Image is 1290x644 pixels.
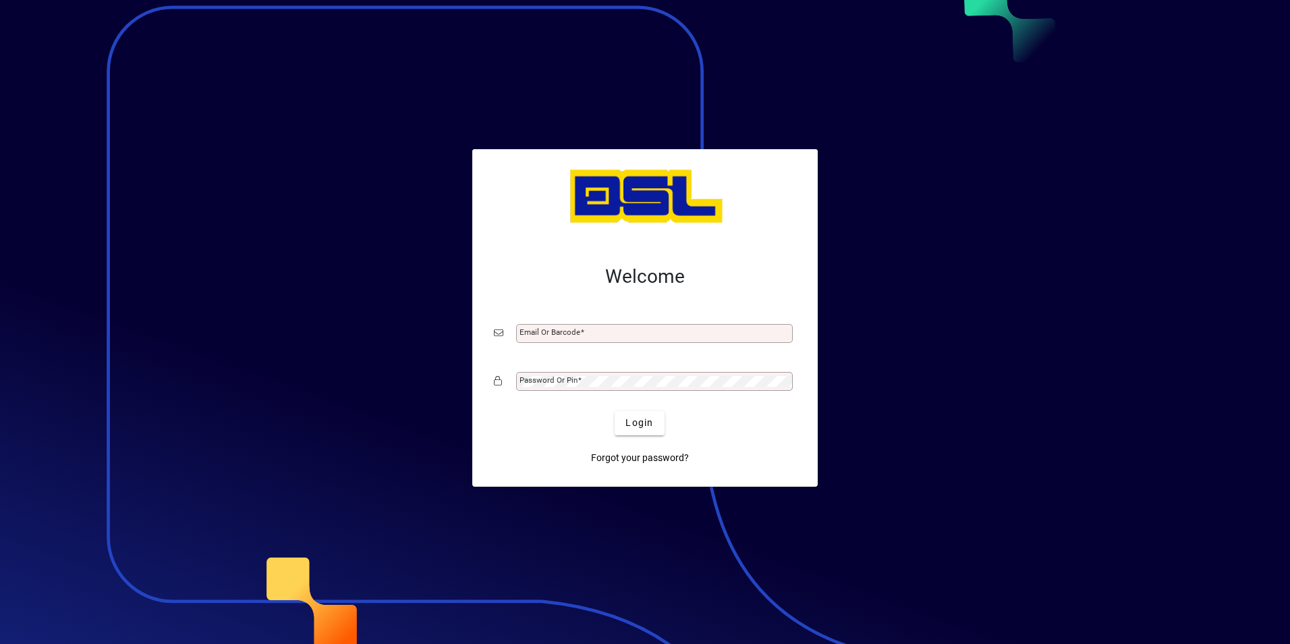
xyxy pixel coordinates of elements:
[520,327,580,337] mat-label: Email or Barcode
[586,446,694,471] a: Forgot your password?
[494,265,796,288] h2: Welcome
[615,411,664,435] button: Login
[520,375,578,385] mat-label: Password or Pin
[625,416,653,430] span: Login
[591,451,689,465] span: Forgot your password?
